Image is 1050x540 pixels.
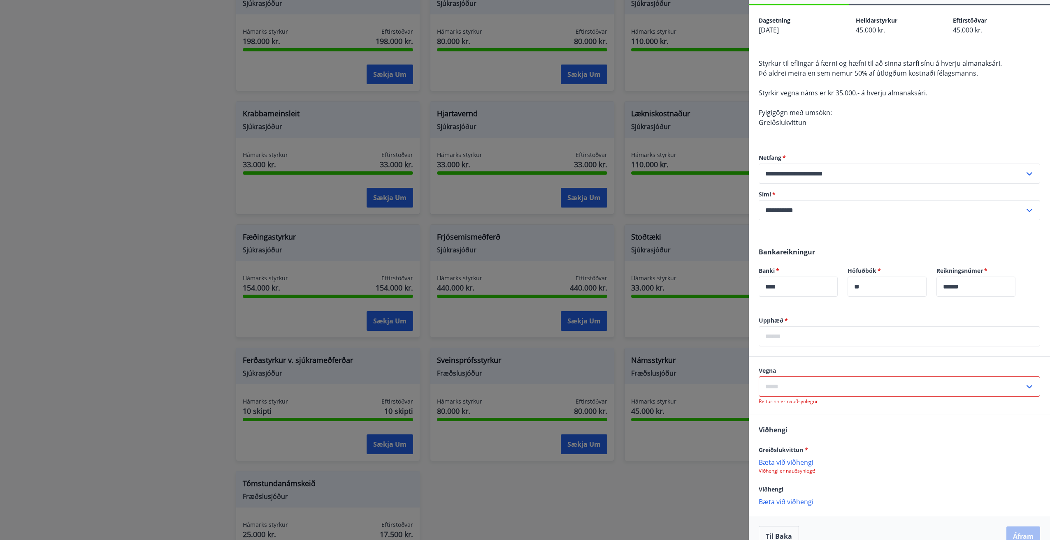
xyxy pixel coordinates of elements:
span: Viðhengi [759,485,783,493]
label: Höfuðbók [848,267,927,275]
label: Banki [759,267,838,275]
span: Eftirstöðvar [953,16,987,24]
span: Greiðslukvittun [759,118,806,127]
span: Fylgigögn með umsókn: [759,108,832,117]
span: Þó aldrei meira en sem nemur 50% af útlögðum kostnaði félagsmanns. [759,69,978,78]
label: Netfang [759,154,1040,162]
span: [DATE] [759,25,779,35]
span: Bankareikningur [759,247,815,256]
span: Greiðslukvittun [759,446,808,454]
span: 45.000 kr. [953,25,983,35]
span: Heildarstyrkur [856,16,897,24]
p: Viðhengi er nauðsynlegt! [759,468,1040,474]
label: Vegna [759,367,1040,375]
span: 45.000 kr. [856,25,885,35]
p: Bæta við viðhengi [759,458,1040,466]
span: Styrkir vegna náms er kr 35.000.- á hverju almanaksári. [759,88,927,97]
p: Bæta við viðhengi [759,497,1040,505]
label: Sími [759,190,1040,198]
span: Viðhengi [759,425,787,434]
span: Dagsetning [759,16,790,24]
span: Styrkur til eflingar á færni og hæfni til að sinna starfi sínu á hverju almanaksári. [759,59,1002,68]
div: Upphæð [759,326,1040,346]
p: Reiturinn er nauðsynlegur [759,398,1040,405]
label: Upphæð [759,316,1040,325]
label: Reikningsnúmer [936,267,1015,275]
